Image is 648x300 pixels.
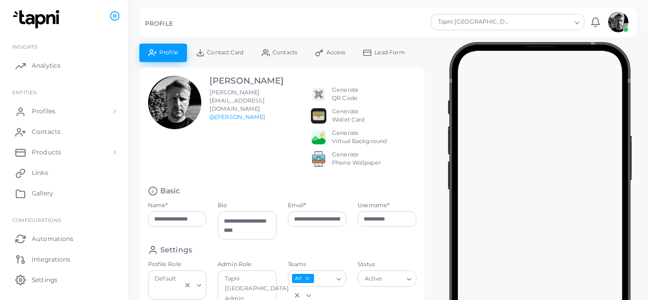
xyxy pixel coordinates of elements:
[32,61,60,70] span: Analytics
[32,148,61,157] span: Products
[315,273,332,285] input: Search for option
[8,142,120,163] a: Products
[148,202,168,210] label: Name
[210,76,284,86] h3: [PERSON_NAME]
[385,273,402,285] input: Search for option
[273,50,297,55] span: Contacts
[358,261,416,269] label: Status
[288,261,347,269] label: Teams
[32,275,57,285] span: Settings
[148,270,207,299] div: Search for option
[210,89,265,112] span: [PERSON_NAME][EMAIL_ADDRESS][DOMAIN_NAME]
[148,261,207,269] label: Profile Role
[608,12,629,32] img: avatar
[288,270,347,287] div: Search for option
[332,151,381,167] div: Generate Phone Wallpaper
[160,245,192,255] h4: Settings
[184,281,191,289] button: Clear Selected
[363,274,384,285] span: Active
[8,183,120,204] a: Gallery
[145,20,173,27] h5: PROFILE
[9,10,66,29] img: logo
[153,286,182,297] input: Search for option
[32,107,55,116] span: Profiles
[8,269,120,290] a: Settings
[218,202,277,210] label: Bio
[8,101,120,122] a: Profiles
[159,50,178,55] span: Profile
[311,130,326,145] img: e64e04433dee680bcc62d3a6779a8f701ecaf3be228fb80ea91b313d80e16e10.png
[32,127,60,136] span: Contacts
[207,50,243,55] span: Contact Card
[12,217,61,223] span: Configurations
[292,274,314,284] span: All
[332,129,387,146] div: Generate Virtual Background
[304,275,311,282] button: Deselect All
[32,168,48,177] span: Links
[8,163,120,183] a: Links
[332,86,359,103] div: Generate QR Code
[32,255,70,264] span: Integrations
[311,151,326,167] img: 522fc3d1c3555ff804a1a379a540d0107ed87845162a92721bf5e2ebbcc3ae6c.png
[12,89,36,95] span: ENTITIES
[210,113,266,121] a: @[PERSON_NAME]
[32,234,73,244] span: Automations
[358,202,389,210] label: Username
[12,44,37,50] span: INSIGHTS
[605,12,631,32] a: avatar
[8,249,120,269] a: Integrations
[358,270,416,287] div: Search for option
[311,108,326,124] img: apple-wallet.png
[218,261,277,269] label: Admin Role
[288,202,306,210] label: Email
[436,17,511,27] span: Tapni [GEOGRAPHIC_DATA]
[332,108,364,124] div: Generate Wallet Card
[374,50,405,55] span: Lead Form
[154,274,177,284] span: Default
[160,186,180,196] h4: Basic
[8,228,120,249] a: Automations
[32,189,53,198] span: Gallery
[311,87,326,102] img: qr2.png
[8,122,120,142] a: Contacts
[512,16,571,28] input: Search for option
[326,50,346,55] span: Access
[431,14,584,30] div: Search for option
[8,55,120,76] a: Analytics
